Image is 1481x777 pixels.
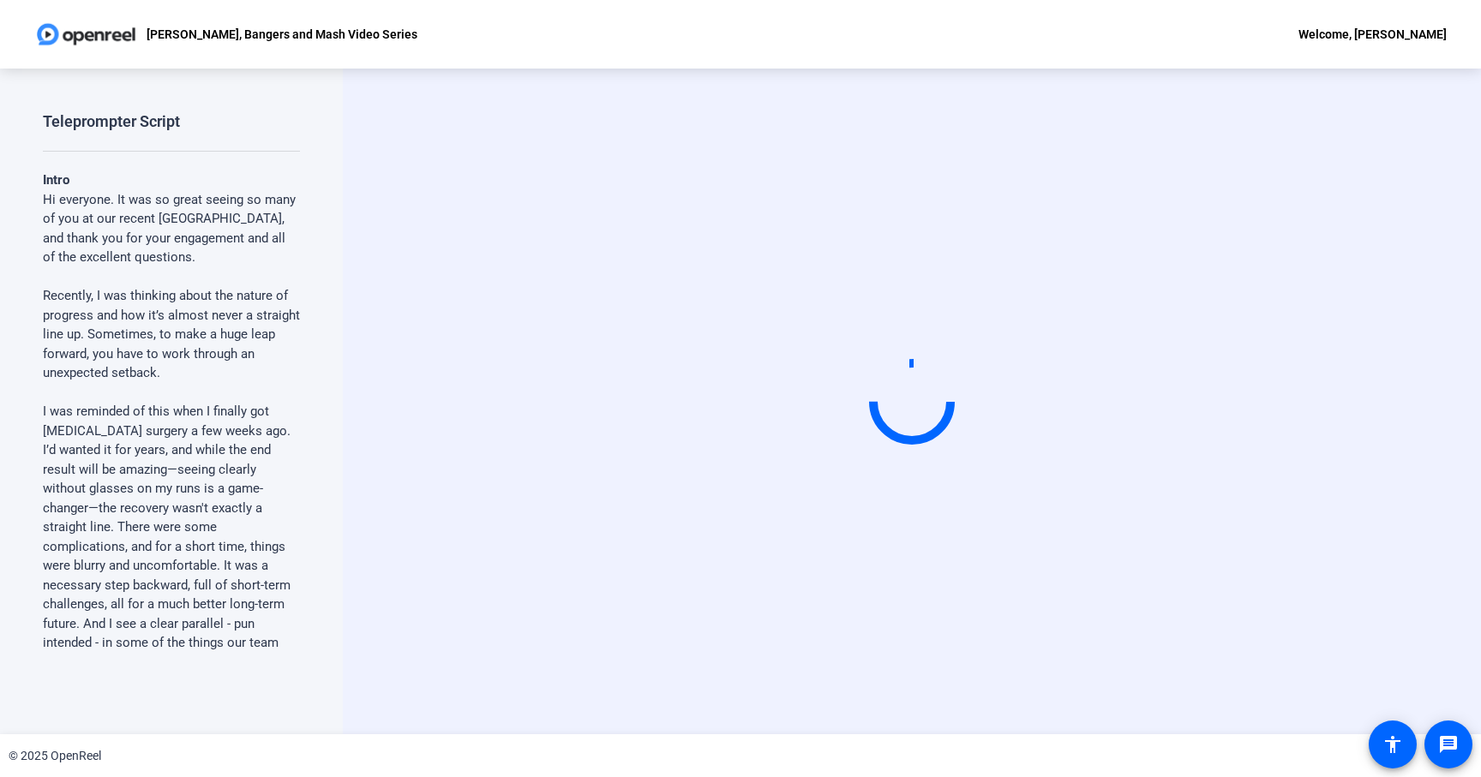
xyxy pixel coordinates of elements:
[43,172,69,188] strong: Intro
[147,24,417,45] p: [PERSON_NAME], Bangers and Mash Video Series
[1382,734,1403,755] mat-icon: accessibility
[1438,734,1459,755] mat-icon: message
[1298,24,1447,45] div: Welcome, [PERSON_NAME]
[43,286,300,383] p: Recently, I was thinking about the nature of progress and how it’s almost never a straight line u...
[9,747,101,765] div: © 2025 OpenReel
[43,402,300,691] p: I was reminded of this when I finally got [MEDICAL_DATA] surgery a few weeks ago. I’d wanted it f...
[34,17,138,51] img: OpenReel logo
[43,111,180,132] div: Teleprompter Script
[43,190,300,267] p: Hi everyone. It was so great seeing so many of you at our recent [GEOGRAPHIC_DATA], and thank you...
